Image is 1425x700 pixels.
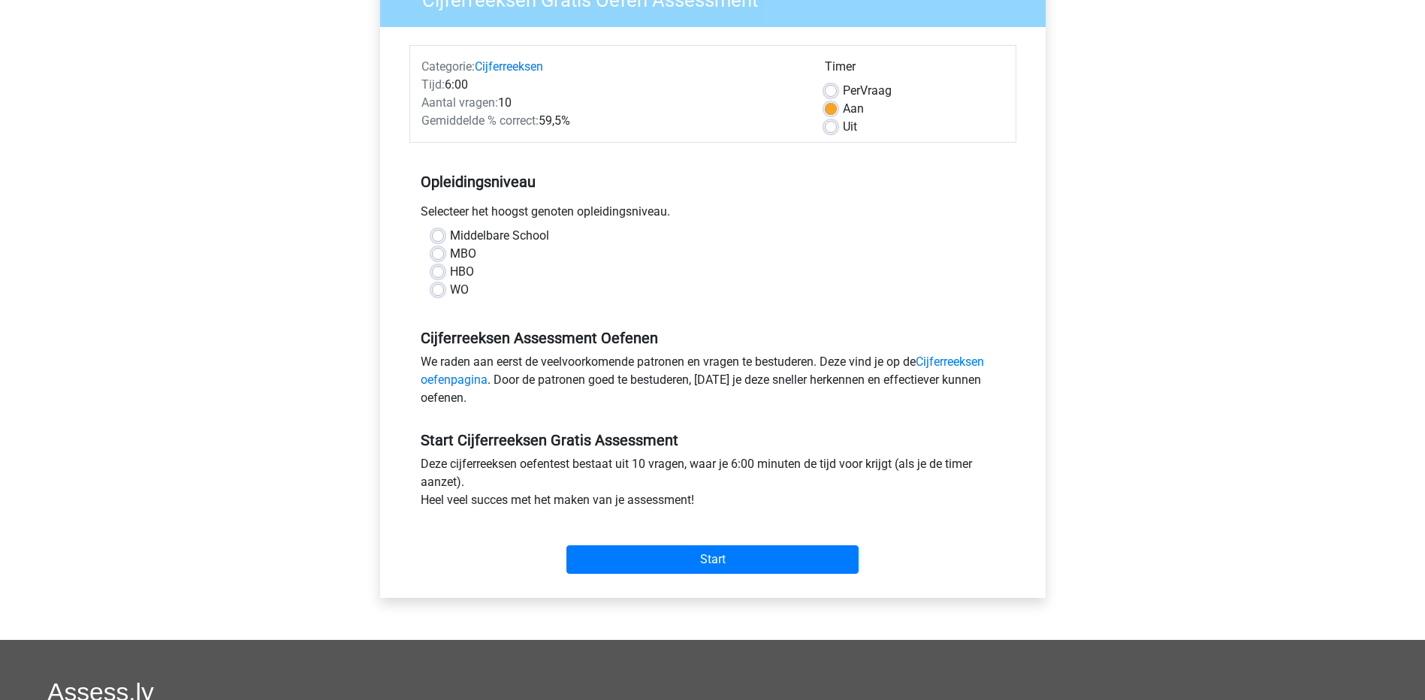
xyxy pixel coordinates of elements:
span: Tijd: [421,77,445,92]
span: Gemiddelde % correct: [421,113,539,128]
label: MBO [450,245,476,263]
label: Vraag [843,82,892,100]
h5: Opleidingsniveau [421,167,1005,197]
div: 6:00 [410,76,814,94]
span: Per [843,83,860,98]
div: Deze cijferreeksen oefentest bestaat uit 10 vragen, waar je 6:00 minuten de tijd voor krijgt (als... [409,455,1016,515]
span: Aantal vragen: [421,95,498,110]
div: 10 [410,94,814,112]
span: Categorie: [421,59,475,74]
div: We raden aan eerst de veelvoorkomende patronen en vragen te bestuderen. Deze vind je op de . Door... [409,353,1016,413]
div: 59,5% [410,112,814,130]
div: Selecteer het hoogst genoten opleidingsniveau. [409,203,1016,227]
div: Timer [825,58,1004,82]
h5: Cijferreeksen Assessment Oefenen [421,329,1005,347]
label: HBO [450,263,474,281]
a: Cijferreeksen [475,59,543,74]
h5: Start Cijferreeksen Gratis Assessment [421,431,1005,449]
label: WO [450,281,469,299]
input: Start [566,545,859,574]
label: Aan [843,100,864,118]
label: Uit [843,118,857,136]
label: Middelbare School [450,227,549,245]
